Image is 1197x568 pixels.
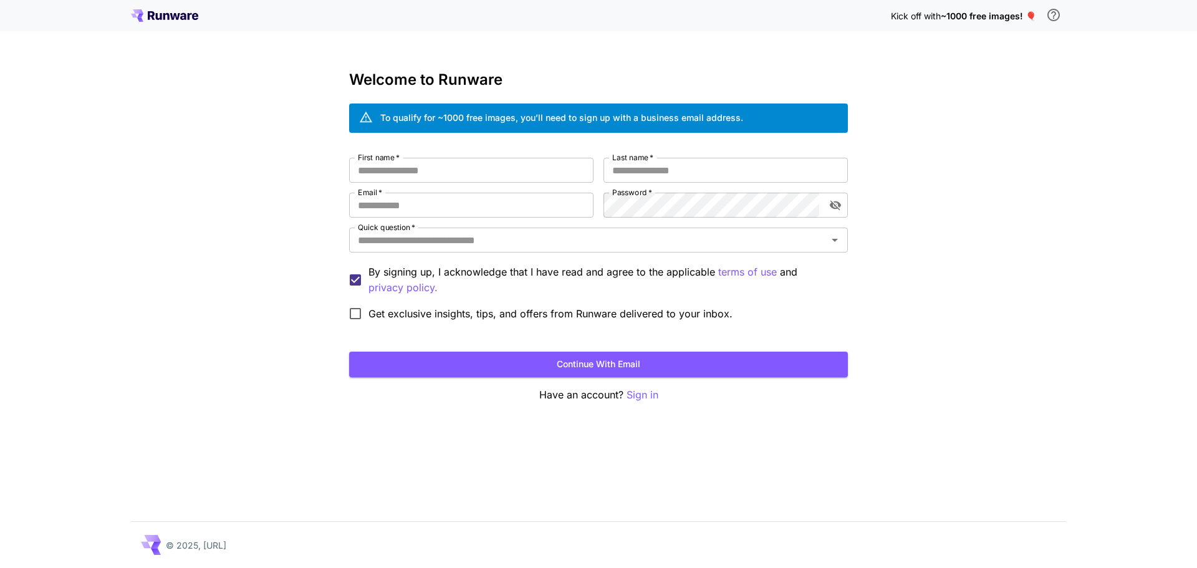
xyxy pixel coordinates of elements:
[349,71,848,89] h3: Welcome to Runware
[166,539,226,552] p: © 2025, [URL]
[368,280,438,296] p: privacy policy.
[368,306,733,321] span: Get exclusive insights, tips, and offers from Runware delivered to your inbox.
[941,11,1036,21] span: ~1000 free images! 🎈
[349,387,848,403] p: Have an account?
[718,264,777,280] button: By signing up, I acknowledge that I have read and agree to the applicable and privacy policy.
[358,222,415,233] label: Quick question
[826,231,844,249] button: Open
[824,194,847,216] button: toggle password visibility
[368,264,838,296] p: By signing up, I acknowledge that I have read and agree to the applicable and
[627,387,658,403] button: Sign in
[612,152,653,163] label: Last name
[612,187,652,198] label: Password
[349,352,848,377] button: Continue with email
[891,11,941,21] span: Kick off with
[358,152,400,163] label: First name
[1041,2,1066,27] button: In order to qualify for free credit, you need to sign up with a business email address and click ...
[380,111,743,124] div: To qualify for ~1000 free images, you’ll need to sign up with a business email address.
[358,187,382,198] label: Email
[718,264,777,280] p: terms of use
[368,280,438,296] button: By signing up, I acknowledge that I have read and agree to the applicable terms of use and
